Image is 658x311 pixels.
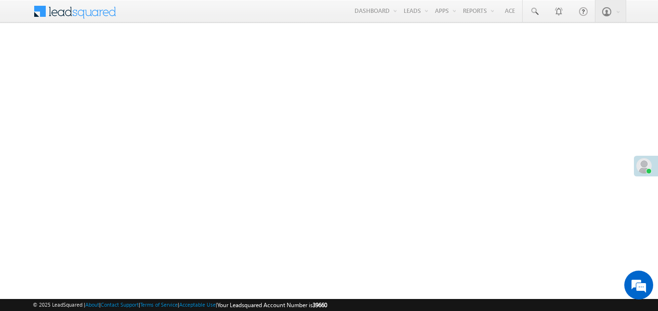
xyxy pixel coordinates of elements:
[85,301,99,308] a: About
[217,301,327,309] span: Your Leadsquared Account Number is
[140,301,178,308] a: Terms of Service
[313,301,327,309] span: 39660
[101,301,139,308] a: Contact Support
[33,300,327,310] span: © 2025 LeadSquared | | | | |
[179,301,216,308] a: Acceptable Use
